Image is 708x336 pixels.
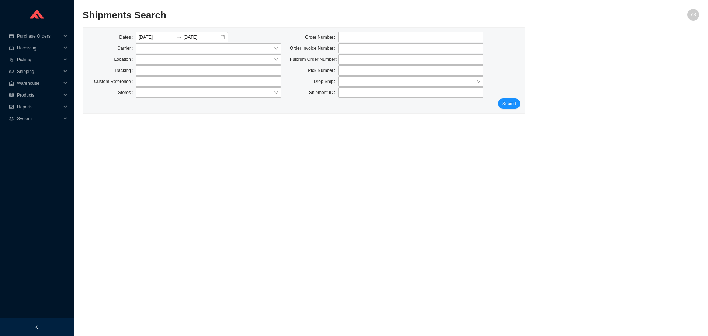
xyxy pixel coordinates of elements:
[309,87,338,98] label: Shipment ID
[17,77,61,89] span: Warehouse
[17,54,61,66] span: Picking
[690,9,696,21] span: YS
[119,32,136,42] label: Dates
[35,325,39,329] span: left
[9,117,14,121] span: setting
[9,105,14,109] span: fund
[17,113,61,125] span: System
[17,30,61,42] span: Purchase Orders
[17,101,61,113] span: Reports
[9,34,14,38] span: credit-card
[114,54,136,65] label: Location
[118,87,136,98] label: Stores
[9,93,14,97] span: read
[17,89,61,101] span: Products
[502,100,516,107] span: Submit
[17,66,61,77] span: Shipping
[139,34,175,41] input: From
[94,76,136,87] label: Custom Reference
[308,65,338,76] label: Pick Number
[114,65,136,76] label: Tracking
[177,35,182,40] span: swap-right
[305,32,338,42] label: Order Number
[17,42,61,54] span: Receiving
[183,34,220,41] input: To
[290,54,338,65] label: Fulcrum Order Number
[117,43,136,53] label: Carrier
[177,35,182,40] span: to
[83,9,545,22] h2: Shipments Search
[314,76,339,87] label: Drop Ship
[498,98,520,109] button: Submit
[290,43,338,53] label: Order Invoice Number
